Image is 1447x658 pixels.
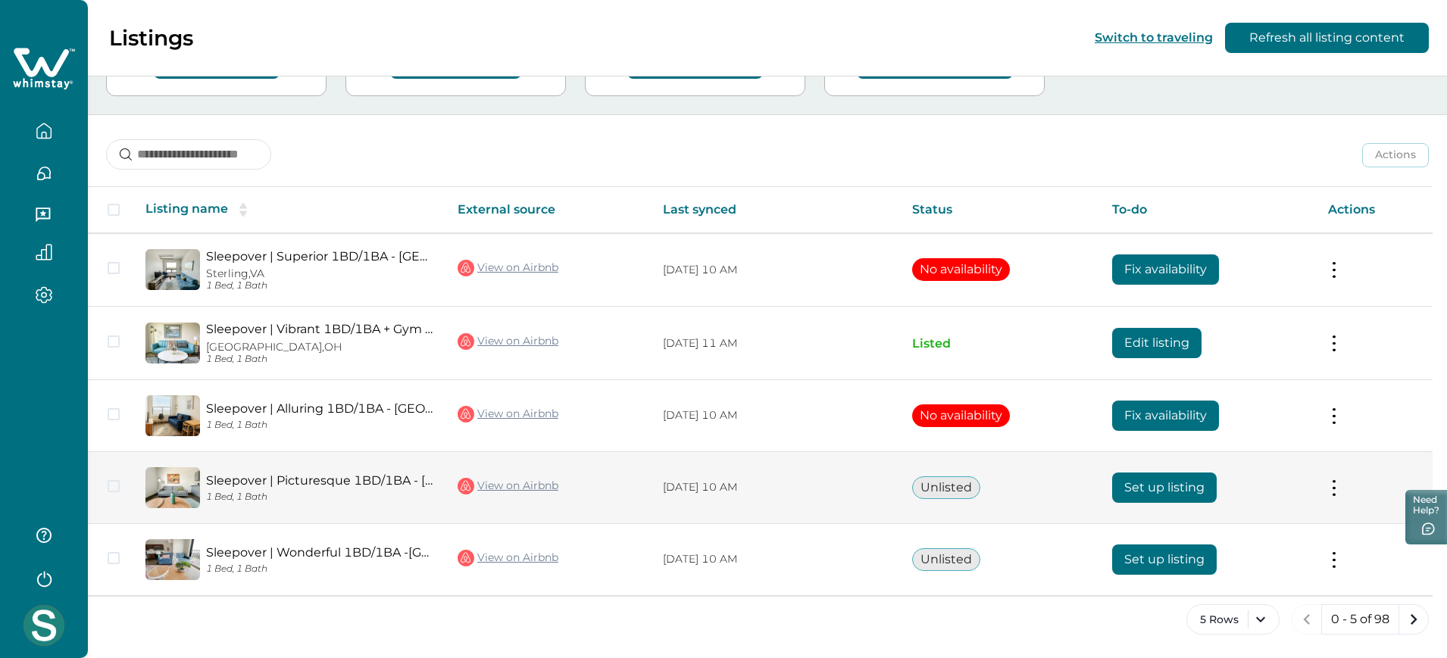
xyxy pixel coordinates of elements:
[912,476,980,499] button: Unlisted
[145,249,200,290] img: propertyImage_Sleepover | Superior 1BD/1BA - Des Moines
[458,258,558,278] a: View on Airbnb
[206,280,433,292] p: 1 Bed, 1 Bath
[651,187,900,233] th: Last synced
[1112,401,1219,431] button: Fix availability
[663,552,888,567] p: [DATE] 10 AM
[912,336,1089,351] p: Listed
[206,545,433,560] a: Sleepover | Wonderful 1BD/1BA -[GEOGRAPHIC_DATA]
[109,25,193,51] p: Listings
[1362,143,1429,167] button: Actions
[1095,30,1213,45] button: Switch to traveling
[206,249,433,264] a: Sleepover | Superior 1BD/1BA - [GEOGRAPHIC_DATA]
[1100,187,1315,233] th: To-do
[1112,254,1219,285] button: Fix availability
[206,267,433,280] p: Sterling, VA
[133,187,445,233] th: Listing name
[206,341,433,354] p: [GEOGRAPHIC_DATA], OH
[1112,544,1217,575] button: Set up listing
[458,548,558,568] a: View on Airbnb
[458,332,558,351] a: View on Airbnb
[458,404,558,424] a: View on Airbnb
[206,354,433,365] p: 1 Bed, 1 Bath
[1186,604,1280,635] button: 5 Rows
[458,476,558,496] a: View on Airbnb
[1316,187,1433,233] th: Actions
[445,187,651,233] th: External source
[206,401,433,416] a: Sleepover | Alluring 1BD/1BA - [GEOGRAPHIC_DATA]
[663,263,888,278] p: [DATE] 10 AM
[1399,604,1429,635] button: next page
[206,473,433,488] a: Sleepover | Picturesque 1BD/1BA - [GEOGRAPHIC_DATA]
[1321,604,1399,635] button: 0 - 5 of 98
[228,202,258,217] button: sorting
[206,322,433,336] a: Sleepover | Vibrant 1BD/1BA + Gym - [GEOGRAPHIC_DATA]
[206,491,433,503] p: 1 Bed, 1 Bath
[663,408,888,423] p: [DATE] 10 AM
[1331,612,1389,627] p: 0 - 5 of 98
[145,323,200,363] img: propertyImage_Sleepover | Vibrant 1BD/1BA + Gym - Cincinnati
[912,404,1010,427] button: No availability
[206,419,433,431] p: 1 Bed, 1 Bath
[145,467,200,508] img: propertyImage_Sleepover | Picturesque 1BD/1BA - Des Moines
[1292,604,1322,635] button: previous page
[912,548,980,571] button: Unlisted
[1112,472,1217,503] button: Set up listing
[663,480,888,495] p: [DATE] 10 AM
[145,539,200,580] img: propertyImage_Sleepover | Wonderful 1BD/1BA -Downtown Des Moines
[663,336,888,351] p: [DATE] 11 AM
[145,395,200,436] img: propertyImage_Sleepover | Alluring 1BD/1BA - Des Moines
[1112,328,1202,358] button: Edit listing
[23,605,64,646] img: Whimstay Host
[912,258,1010,281] button: No availability
[206,563,433,575] p: 1 Bed, 1 Bath
[900,187,1101,233] th: Status
[1225,23,1429,53] button: Refresh all listing content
